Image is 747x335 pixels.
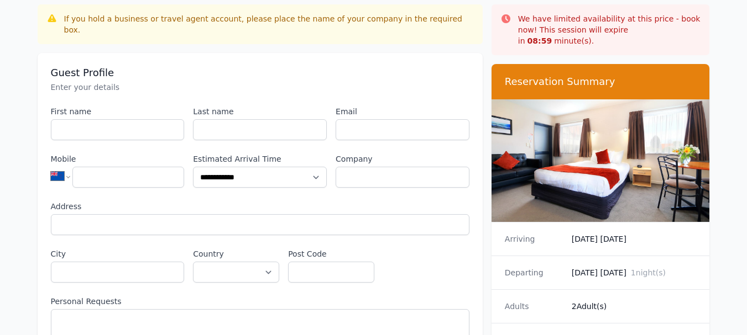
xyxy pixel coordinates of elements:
label: Company [336,153,469,164]
label: Address [51,201,469,212]
label: Mobile [51,153,185,164]
label: Estimated Arrival Time [193,153,327,164]
label: Post Code [288,248,374,259]
label: Last name [193,106,327,117]
h3: Reservation Summary [505,75,697,88]
dt: Adults [505,301,563,312]
label: Email [336,106,469,117]
dt: Arriving [505,233,563,244]
p: We have limited availability at this price - book now! This session will expire in minute(s). [518,13,701,46]
div: If you hold a business or travel agent account, please place the name of your company in the requ... [64,13,474,35]
strong: 08 : 59 [527,36,552,45]
h3: Guest Profile [51,66,469,79]
img: One Bedroom Unit [492,99,710,222]
label: First name [51,106,185,117]
dd: [DATE] [DATE] [572,267,697,278]
label: City [51,248,185,259]
dt: Departing [505,267,563,278]
span: 1 night(s) [631,268,666,277]
dd: 2 Adult(s) [572,301,697,312]
dd: [DATE] [DATE] [572,233,697,244]
label: Personal Requests [51,296,469,307]
label: Country [193,248,279,259]
p: Enter your details [51,82,469,93]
